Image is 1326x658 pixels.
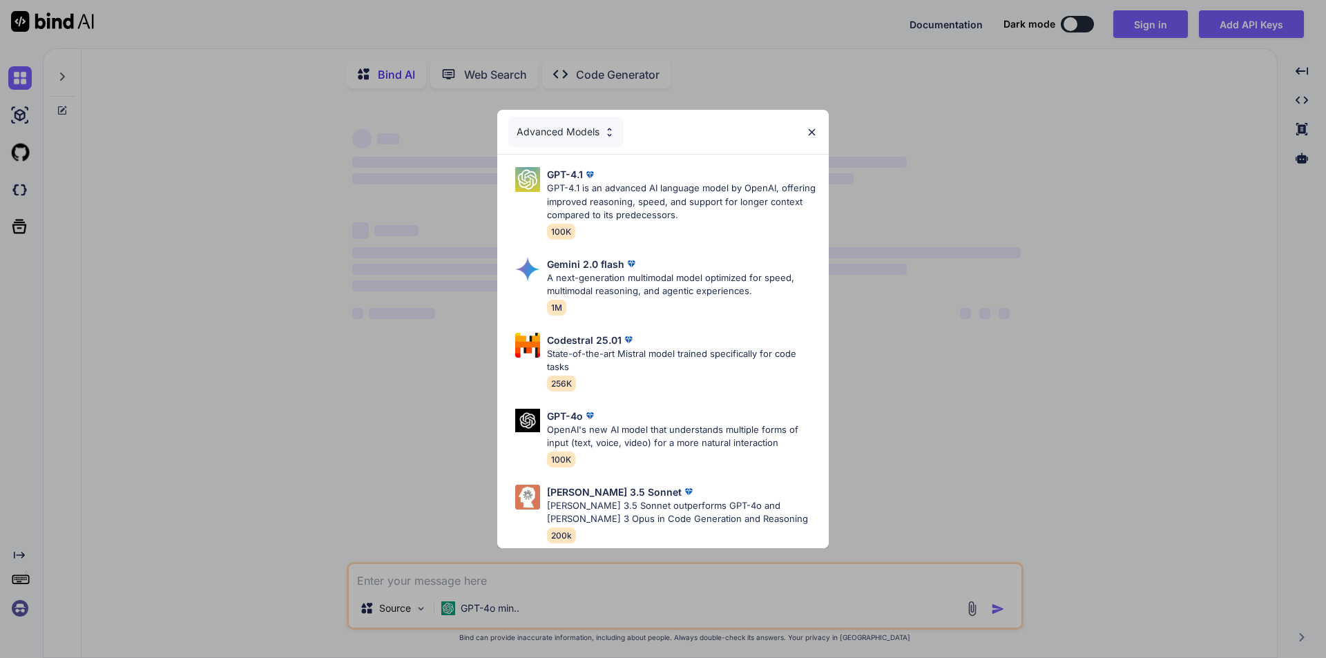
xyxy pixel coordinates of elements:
[515,485,540,510] img: Pick Models
[583,168,597,182] img: premium
[547,528,576,543] span: 200k
[547,167,583,182] p: GPT-4.1
[547,333,622,347] p: Codestral 25.01
[583,409,597,423] img: premium
[515,257,540,282] img: Pick Models
[515,409,540,433] img: Pick Models
[624,257,638,271] img: premium
[547,182,818,222] p: GPT-4.1 is an advanced AI language model by OpenAI, offering improved reasoning, speed, and suppo...
[547,423,818,450] p: OpenAI's new AI model that understands multiple forms of input (text, voice, video) for a more na...
[622,333,635,347] img: premium
[547,257,624,271] p: Gemini 2.0 flash
[547,485,682,499] p: [PERSON_NAME] 3.5 Sonnet
[508,117,624,147] div: Advanced Models
[515,333,540,358] img: Pick Models
[547,376,576,391] span: 256K
[547,347,818,374] p: State-of-the-art Mistral model trained specifically for code tasks
[547,300,566,316] span: 1M
[547,409,583,423] p: GPT-4o
[604,126,615,138] img: Pick Models
[806,126,818,138] img: close
[515,167,540,192] img: Pick Models
[547,499,818,526] p: [PERSON_NAME] 3.5 Sonnet outperforms GPT-4o and [PERSON_NAME] 3 Opus in Code Generation and Reaso...
[547,224,575,240] span: 100K
[547,452,575,467] span: 100K
[547,271,818,298] p: A next-generation multimodal model optimized for speed, multimodal reasoning, and agentic experie...
[682,485,695,499] img: premium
